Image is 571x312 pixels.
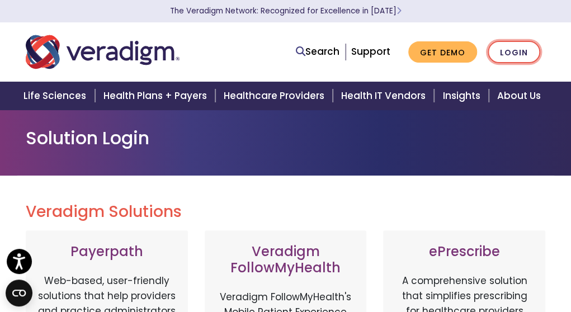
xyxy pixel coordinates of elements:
button: Open CMP widget [6,280,32,306]
span: Learn More [397,6,402,16]
h3: Veradigm FollowMyHealth [216,244,356,276]
iframe: Drift Chat Widget [356,231,558,299]
a: Support [351,45,390,58]
a: Health Plans + Payers [97,82,217,110]
a: Health IT Vendors [334,82,436,110]
a: Get Demo [408,41,477,63]
h3: Payerpath [37,244,177,260]
a: Search [296,44,339,59]
a: Life Sciences [17,82,96,110]
a: About Us [490,82,554,110]
a: The Veradigm Network: Recognized for Excellence in [DATE]Learn More [170,6,402,16]
h2: Veradigm Solutions [26,202,546,221]
a: Healthcare Providers [217,82,334,110]
a: Insights [436,82,490,110]
h1: Solution Login [26,127,546,149]
img: Veradigm logo [26,34,180,70]
a: Login [488,41,540,64]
